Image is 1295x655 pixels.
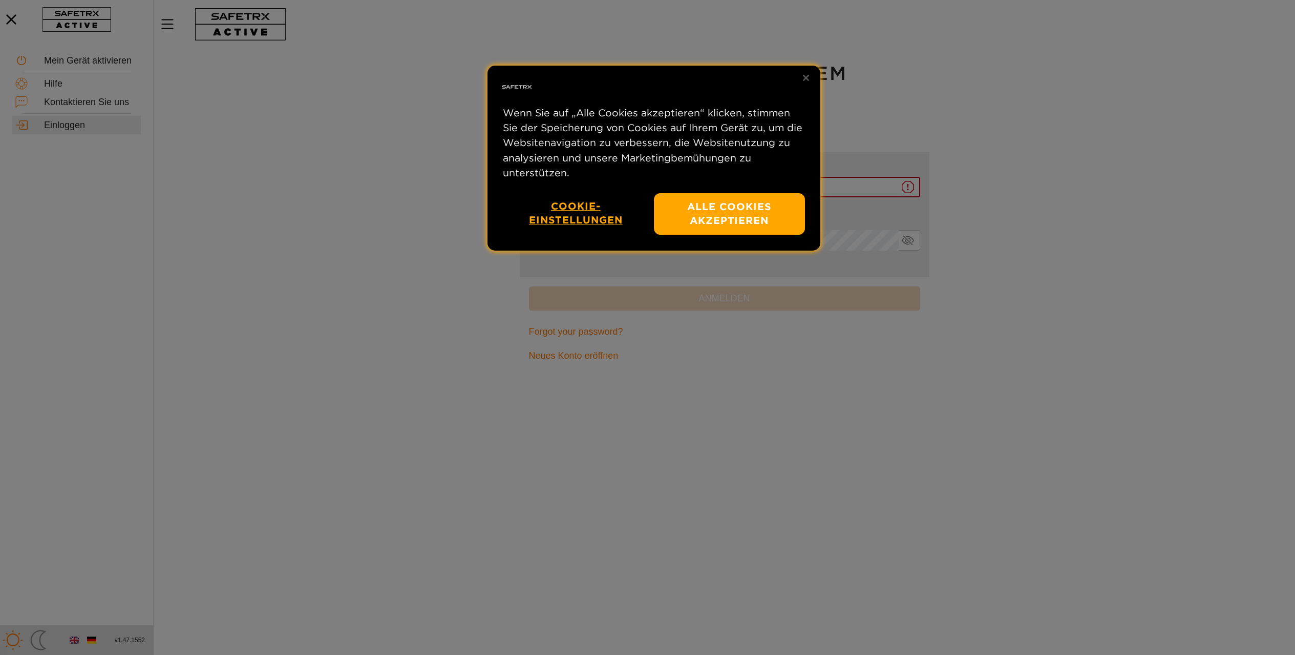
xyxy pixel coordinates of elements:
[508,193,644,234] button: Cookie-Einstellungen
[654,193,805,235] button: Alle Cookies akzeptieren
[795,67,817,89] button: Schließen
[503,106,805,180] p: Wenn Sie auf „Alle Cookies akzeptieren“ klicken, stimmen Sie der Speicherung von Cookies auf Ihre...
[487,66,820,251] div: Datenschutz
[500,71,533,104] img: Firmenlogo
